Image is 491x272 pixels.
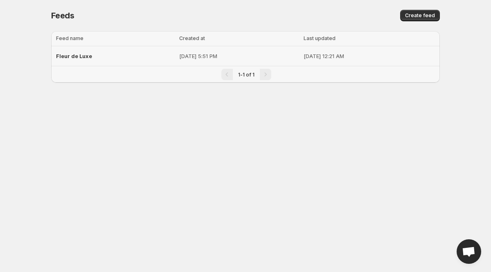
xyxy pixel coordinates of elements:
span: Create feed [405,12,435,19]
p: [DATE] 5:51 PM [179,52,299,60]
span: Fleur de Luxe [56,53,92,59]
span: Feed name [56,35,83,41]
p: [DATE] 12:21 AM [304,52,435,60]
a: Open chat [457,239,481,264]
span: Last updated [304,35,336,41]
span: Feeds [51,11,74,20]
span: Created at [179,35,205,41]
button: Create feed [400,10,440,21]
nav: Pagination [51,66,440,83]
span: 1-1 of 1 [238,72,255,78]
